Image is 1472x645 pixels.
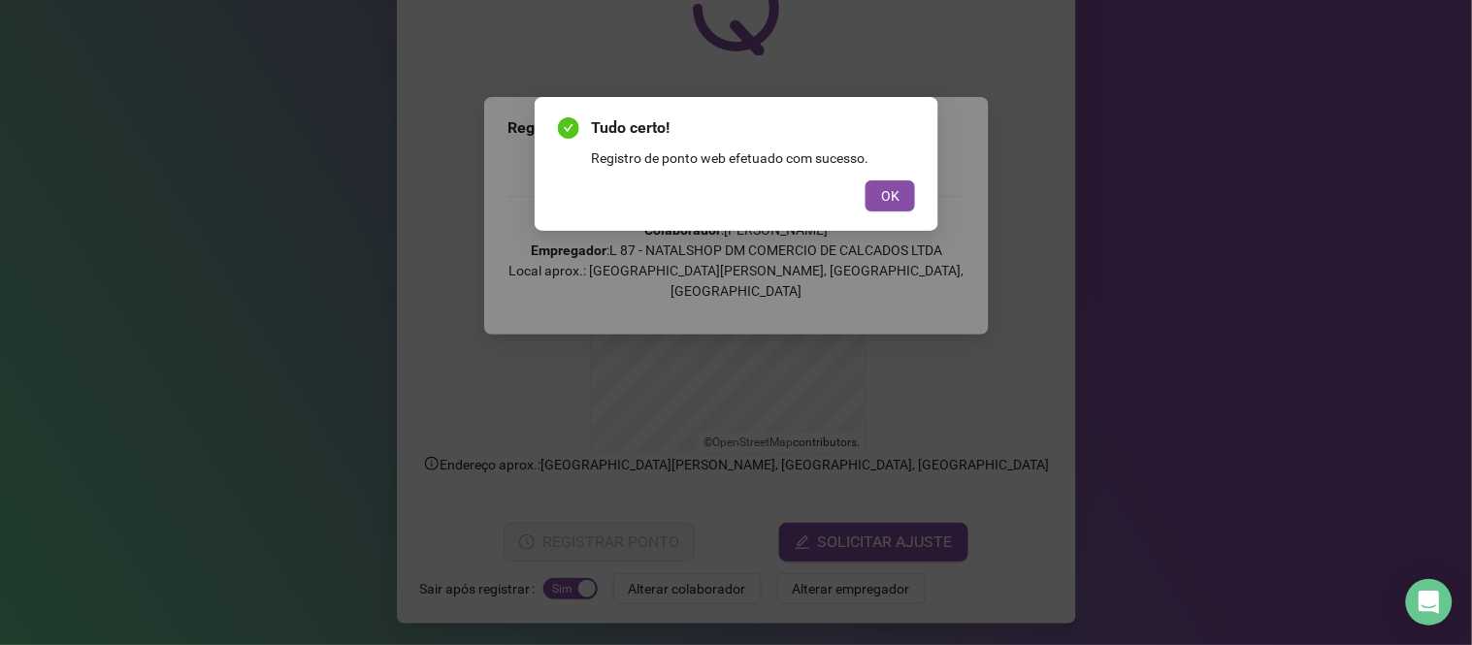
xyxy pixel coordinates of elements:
[866,180,915,211] button: OK
[881,185,900,207] span: OK
[591,147,915,169] div: Registro de ponto web efetuado com sucesso.
[1406,579,1453,626] div: Open Intercom Messenger
[591,116,915,140] span: Tudo certo!
[558,117,579,139] span: check-circle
